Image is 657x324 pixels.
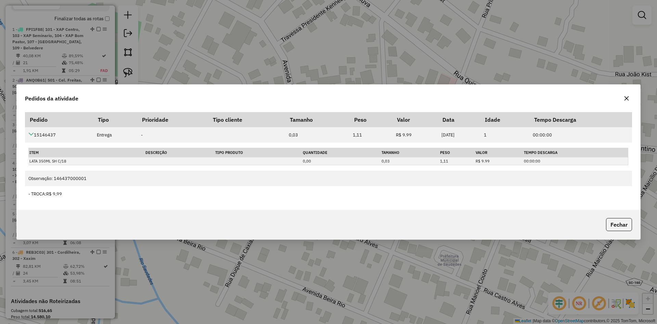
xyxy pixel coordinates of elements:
[439,148,474,157] th: Peso
[523,157,628,165] td: 00:00:00
[137,127,208,143] td: -
[480,112,529,127] th: Idade
[285,112,349,127] th: Tamanho
[28,175,628,182] div: Observação: 146437000001
[97,132,112,138] span: Entrega
[529,127,632,143] td: 00:00:00
[25,112,93,127] th: Pedido
[438,127,480,143] td: [DATE]
[285,127,349,143] td: 0,03
[523,148,628,157] th: Tempo Descarga
[392,112,438,127] th: Valor
[480,127,529,143] td: 1
[214,148,302,157] th: Tipo Produto
[28,191,628,197] div: - TROCA:
[606,218,632,231] button: Fechar
[28,148,144,157] th: Item
[349,127,392,143] td: 1,11
[137,112,208,127] th: Prioridade
[438,112,480,127] th: Data
[302,157,381,165] td: 0,00
[93,112,137,127] th: Tipo
[46,191,62,197] span: R$ 9,99
[392,127,438,143] td: R$ 9.99
[208,112,285,127] th: Tipo cliente
[302,148,381,157] th: Quantidade
[144,148,214,157] th: Descrição
[349,112,392,127] th: Peso
[439,157,474,165] td: 1,11
[475,148,523,157] th: Valor
[529,112,632,127] th: Tempo Descarga
[381,157,439,165] td: 0,03
[381,148,439,157] th: Tamanho
[475,157,523,165] td: R$ 9.99
[28,157,144,165] td: LATA 350ML SH C/18
[25,127,93,143] td: 15146437
[25,94,78,103] span: Pedidos da atividade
